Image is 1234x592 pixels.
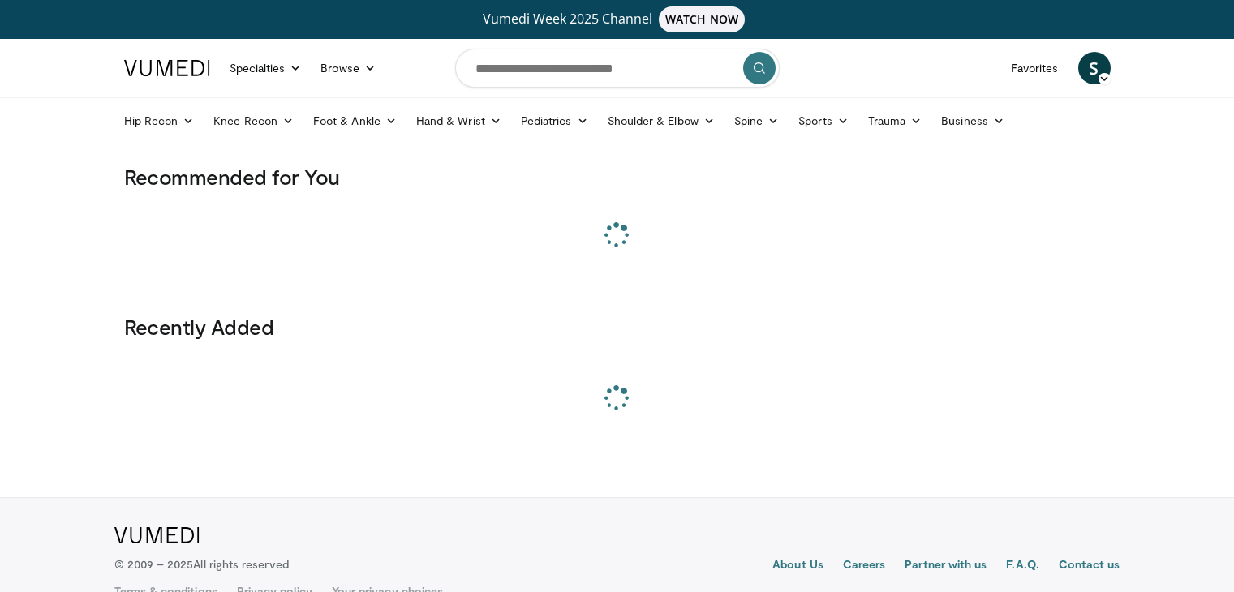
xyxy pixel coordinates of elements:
a: Knee Recon [204,105,303,137]
span: WATCH NOW [659,6,745,32]
a: Hip Recon [114,105,204,137]
a: Favorites [1001,52,1068,84]
a: Shoulder & Elbow [598,105,724,137]
a: F.A.Q. [1006,556,1038,576]
a: S [1078,52,1111,84]
a: Hand & Wrist [406,105,511,137]
img: VuMedi Logo [114,527,200,543]
p: © 2009 – 2025 [114,556,289,573]
a: Pediatrics [511,105,598,137]
a: Business [931,105,1014,137]
a: About Us [772,556,823,576]
a: Partner with us [905,556,987,576]
a: Spine [724,105,789,137]
a: Vumedi Week 2025 ChannelWATCH NOW [127,6,1108,32]
h3: Recently Added [124,314,1111,340]
span: All rights reserved [193,557,288,571]
a: Contact us [1059,556,1120,576]
img: VuMedi Logo [124,60,210,76]
a: Specialties [220,52,312,84]
input: Search topics, interventions [455,49,780,88]
a: Trauma [858,105,932,137]
a: Careers [843,556,886,576]
a: Browse [311,52,385,84]
a: Sports [789,105,858,137]
a: Foot & Ankle [303,105,406,137]
h3: Recommended for You [124,164,1111,190]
